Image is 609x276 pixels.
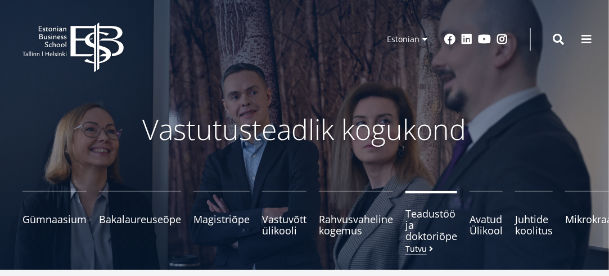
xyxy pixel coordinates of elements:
[262,214,306,236] span: Vastuvõtt ülikooli
[405,208,457,242] span: Teadustöö ja doktoriõpe
[262,191,306,247] a: Vastuvõtt ülikooli
[193,191,250,247] a: Magistriõpe
[22,214,87,225] span: Gümnaasium
[193,214,250,225] span: Magistriõpe
[444,34,455,45] a: Facebook
[22,191,87,247] a: Gümnaasium
[515,191,553,247] a: Juhtide koolitus
[99,214,181,225] span: Bakalaureuseõpe
[478,34,491,45] a: Youtube
[319,214,393,236] span: Rahvusvaheline kogemus
[461,34,472,45] a: Linkedin
[319,191,393,247] a: Rahvusvaheline kogemus
[515,214,553,236] span: Juhtide koolitus
[497,34,508,45] a: Instagram
[470,214,503,236] span: Avatud Ülikool
[405,245,435,253] small: Tutvu
[470,191,503,247] a: Avatud Ülikool
[405,191,457,247] a: Teadustöö ja doktoriõpeTutvu
[99,191,181,247] a: Bakalaureuseõpe
[22,112,587,146] p: Vastutusteadlik kogukond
